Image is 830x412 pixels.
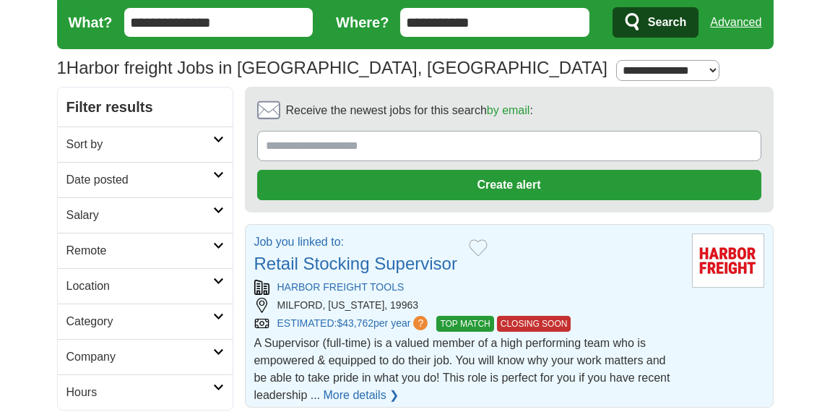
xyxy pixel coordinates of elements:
[66,242,213,259] h2: Remote
[58,87,233,126] h2: Filter results
[66,278,213,295] h2: Location
[469,239,488,257] button: Add to favorite jobs
[58,339,233,374] a: Company
[254,254,457,273] a: Retail Stocking Supervisor
[58,268,233,304] a: Location
[57,55,66,81] span: 1
[58,197,233,233] a: Salary
[324,387,399,404] a: More details ❯
[277,316,431,332] a: ESTIMATED:$43,762per year?
[66,384,213,401] h2: Hours
[254,233,457,251] p: Job you linked to:
[58,233,233,268] a: Remote
[277,281,405,293] a: HARBOR FREIGHT TOOLS
[648,8,686,37] span: Search
[254,298,680,313] div: MILFORD, [US_STATE], 19963
[710,8,761,37] a: Advanced
[487,104,530,116] a: by email
[66,136,213,153] h2: Sort by
[66,313,213,330] h2: Category
[413,316,428,330] span: ?
[254,337,670,401] span: A Supervisor (full-time) is a valued member of a high performing team who is empowered & equipped...
[257,170,761,200] button: Create alert
[436,316,493,332] span: TOP MATCH
[58,162,233,197] a: Date posted
[337,317,373,329] span: $43,762
[286,102,533,119] span: Receive the newest jobs for this search :
[58,126,233,162] a: Sort by
[58,304,233,339] a: Category
[69,12,113,33] label: What?
[497,316,571,332] span: CLOSING SOON
[336,12,389,33] label: Where?
[692,233,764,288] img: Harbor Freight Tools logo
[66,171,213,189] h2: Date posted
[66,207,213,224] h2: Salary
[57,58,608,77] h1: Harbor freight Jobs in [GEOGRAPHIC_DATA], [GEOGRAPHIC_DATA]
[58,374,233,410] a: Hours
[66,348,213,366] h2: Company
[613,7,699,38] button: Search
